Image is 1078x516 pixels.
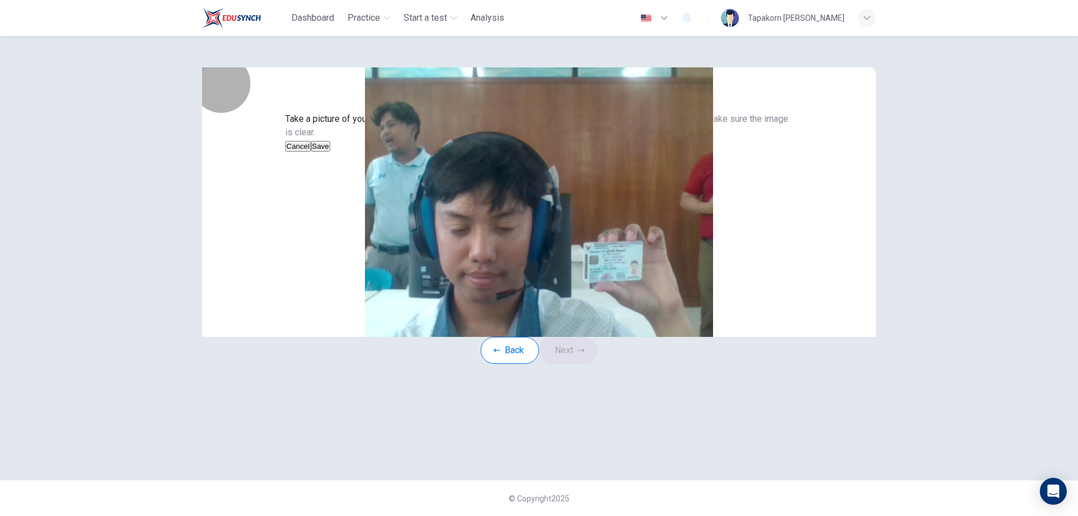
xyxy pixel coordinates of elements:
[639,14,653,22] img: en
[404,11,447,25] span: Start a test
[202,67,876,337] img: preview screemshot
[287,8,339,28] button: Dashboard
[481,337,539,364] button: Back
[348,11,380,25] span: Practice
[471,11,504,25] span: Analysis
[291,11,334,25] span: Dashboard
[721,9,739,27] img: Profile picture
[202,7,261,29] img: Train Test logo
[343,8,395,28] button: Practice
[202,7,287,29] a: Train Test logo
[399,8,462,28] button: Start a test
[748,11,844,25] div: Tapakorn [PERSON_NAME]
[509,494,569,503] span: © Copyright 2025
[466,8,509,28] button: Analysis
[1040,478,1067,505] div: Open Intercom Messenger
